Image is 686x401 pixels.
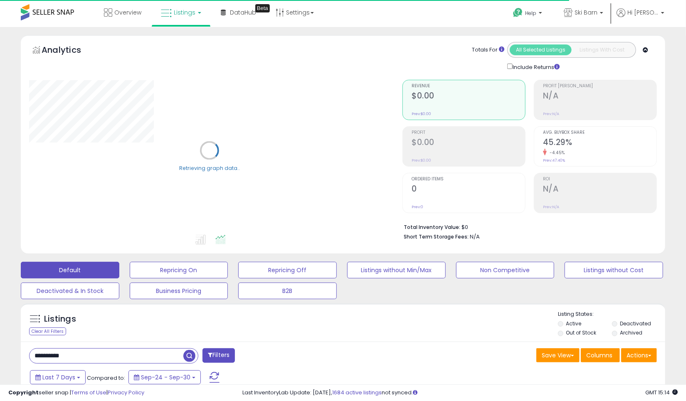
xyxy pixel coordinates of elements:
[87,374,125,382] span: Compared to:
[543,177,656,182] span: ROI
[627,8,659,17] span: Hi [PERSON_NAME]
[472,46,504,54] div: Totals For
[238,262,337,278] button: Repricing Off
[130,262,228,278] button: Repricing On
[404,224,460,231] b: Total Inventory Value:
[543,84,656,89] span: Profit [PERSON_NAME]
[30,370,86,384] button: Last 7 Days
[543,138,656,149] h2: 45.29%
[347,262,446,278] button: Listings without Min/Max
[404,233,469,240] b: Short Term Storage Fees:
[238,283,337,299] button: B2B
[571,44,633,55] button: Listings With Cost
[202,348,235,363] button: Filters
[543,158,565,163] small: Prev: 47.40%
[42,373,75,381] span: Last 7 Days
[543,204,559,209] small: Prev: N/A
[543,91,656,102] h2: N/A
[29,327,66,335] div: Clear All Filters
[412,91,525,102] h2: $0.00
[543,130,656,135] span: Avg. Buybox Share
[621,348,657,362] button: Actions
[8,389,144,397] div: seller snap | |
[243,389,678,397] div: Last InventoryLab Update: [DATE], not synced.
[566,329,597,336] label: Out of Stock
[412,130,525,135] span: Profit
[130,283,228,299] button: Business Pricing
[575,8,597,17] span: Ski Barn
[620,329,642,336] label: Archived
[114,8,141,17] span: Overview
[21,283,119,299] button: Deactivated & In Stock
[513,7,523,18] i: Get Help
[547,150,565,156] small: -4.45%
[21,262,119,278] button: Default
[412,184,525,195] h2: 0
[333,389,382,396] a: 1684 active listings
[255,4,270,12] div: Tooltip anchor
[412,177,525,182] span: Ordered Items
[230,8,256,17] span: DataHub
[510,44,572,55] button: All Selected Listings
[412,158,431,163] small: Prev: $0.00
[558,310,665,318] p: Listing States:
[412,84,525,89] span: Revenue
[501,62,570,71] div: Include Returns
[404,221,651,231] li: $0
[44,313,76,325] h5: Listings
[108,389,144,396] a: Privacy Policy
[536,348,580,362] button: Save View
[412,111,431,116] small: Prev: $0.00
[620,320,651,327] label: Deactivated
[581,348,620,362] button: Columns
[42,44,97,58] h5: Analytics
[179,165,240,172] div: Retrieving graph data..
[543,111,559,116] small: Prev: N/A
[506,1,550,27] a: Help
[412,204,423,209] small: Prev: 0
[174,8,195,17] span: Listings
[586,351,612,359] span: Columns
[71,389,106,396] a: Terms of Use
[525,10,536,17] span: Help
[543,184,656,195] h2: N/A
[128,370,201,384] button: Sep-24 - Sep-30
[617,8,664,27] a: Hi [PERSON_NAME]
[456,262,555,278] button: Non Competitive
[141,373,190,381] span: Sep-24 - Sep-30
[566,320,582,327] label: Active
[412,138,525,149] h2: $0.00
[565,262,663,278] button: Listings without Cost
[470,233,480,241] span: N/A
[645,389,678,396] span: 2025-10-8 15:14 GMT
[8,389,39,396] strong: Copyright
